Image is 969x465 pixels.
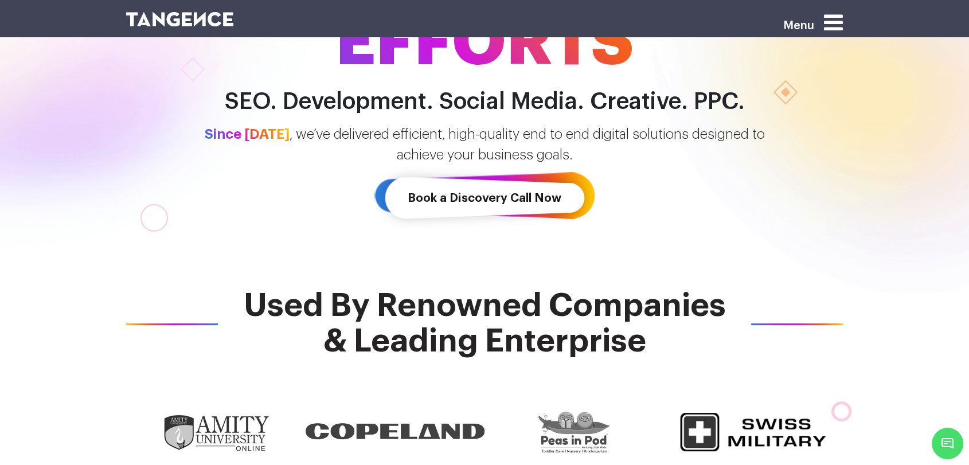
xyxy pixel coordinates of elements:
[126,288,843,359] span: Used By Renowned Companies & Leading Enterprise
[374,165,595,231] a: Book a Discovery Call Now
[158,124,811,165] p: , we’ve delivered efficient, high-quality end to end digital solutions designed to achieve your b...
[932,428,963,459] span: Chat Widget
[158,89,811,115] h2: SEO. Development. Social Media. Creative. PPC.
[126,12,233,26] img: logo SVG
[162,412,269,453] img: amitylogo.png
[680,412,826,453] img: logo-for-website.png
[205,127,290,141] span: Since [DATE]
[306,423,485,439] img: Copeland_Standard_Logo_RGB_Blue.jpg
[538,412,609,453] img: pip.png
